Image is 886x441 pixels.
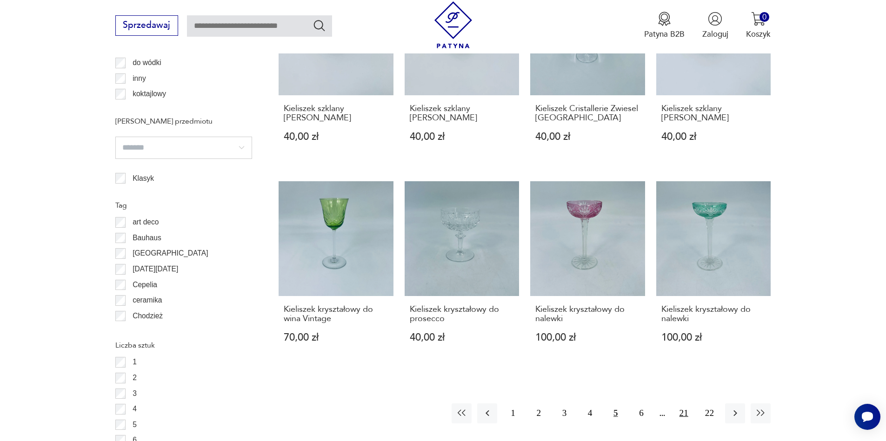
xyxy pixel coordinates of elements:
[535,132,640,142] p: 40,00 zł
[702,12,728,39] button: Zaloguj
[115,115,252,127] p: [PERSON_NAME] przedmiotu
[661,305,766,324] h3: Kieliszek kryształowy do nalewki
[657,12,672,26] img: Ikona medalu
[535,104,640,123] h3: Kieliszek Cristallerie Zwiesel [GEOGRAPHIC_DATA]
[661,132,766,142] p: 40,00 zł
[133,216,159,228] p: art deco
[644,12,685,39] a: Ikona medaluPatyna B2B
[759,12,769,22] div: 0
[133,172,154,184] p: Klasyk
[702,29,728,39] p: Zaloguj
[133,57,161,69] p: do wódki
[854,404,880,430] iframe: Smartsupp widget button
[133,279,157,291] p: Cepelia
[133,325,160,337] p: Ćmielów
[410,132,514,142] p: 40,00 zł
[410,333,514,342] p: 40,00 zł
[529,403,549,423] button: 2
[133,232,161,244] p: Bauhaus
[115,199,252,211] p: Tag
[530,181,645,364] a: Kieliszek kryształowy do nalewkiKieliszek kryształowy do nalewki100,00 zł
[405,181,520,364] a: Kieliszek kryształowy do proseccoKieliszek kryształowy do prosecco40,00 zł
[674,403,694,423] button: 21
[535,305,640,324] h3: Kieliszek kryształowy do nalewki
[313,19,326,32] button: Szukaj
[430,1,477,48] img: Patyna - sklep z meblami i dekoracjami vintage
[133,72,146,85] p: inny
[554,403,574,423] button: 3
[656,181,771,364] a: Kieliszek kryształowy do nalewkiKieliszek kryształowy do nalewki100,00 zł
[133,419,137,431] p: 5
[751,12,766,26] img: Ikona koszyka
[115,15,178,36] button: Sprzedawaj
[284,132,388,142] p: 40,00 zł
[746,29,771,39] p: Koszyk
[644,29,685,39] p: Patyna B2B
[661,333,766,342] p: 100,00 zł
[133,388,137,400] p: 3
[503,403,523,423] button: 1
[606,403,626,423] button: 5
[133,403,137,415] p: 4
[410,305,514,324] h3: Kieliszek kryształowy do prosecco
[699,403,719,423] button: 22
[631,403,651,423] button: 6
[133,294,162,306] p: ceramika
[284,333,388,342] p: 70,00 zł
[284,104,388,123] h3: Kieliszek szklany [PERSON_NAME]
[708,12,722,26] img: Ikonka użytkownika
[115,22,178,30] a: Sprzedawaj
[410,104,514,123] h3: Kieliszek szklany [PERSON_NAME]
[133,263,178,275] p: [DATE][DATE]
[115,339,252,351] p: Liczba sztuk
[133,88,166,100] p: koktajlowy
[284,305,388,324] h3: Kieliszek kryształowy do wina Vintage
[133,247,208,259] p: [GEOGRAPHIC_DATA]
[644,12,685,39] button: Patyna B2B
[133,310,163,322] p: Chodzież
[580,403,600,423] button: 4
[746,12,771,39] button: 0Koszyk
[661,104,766,123] h3: Kieliszek szklany [PERSON_NAME]
[133,356,137,368] p: 1
[535,333,640,342] p: 100,00 zł
[279,181,393,364] a: Kieliszek kryształowy do wina VintageKieliszek kryształowy do wina Vintage70,00 zł
[133,372,137,384] p: 2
